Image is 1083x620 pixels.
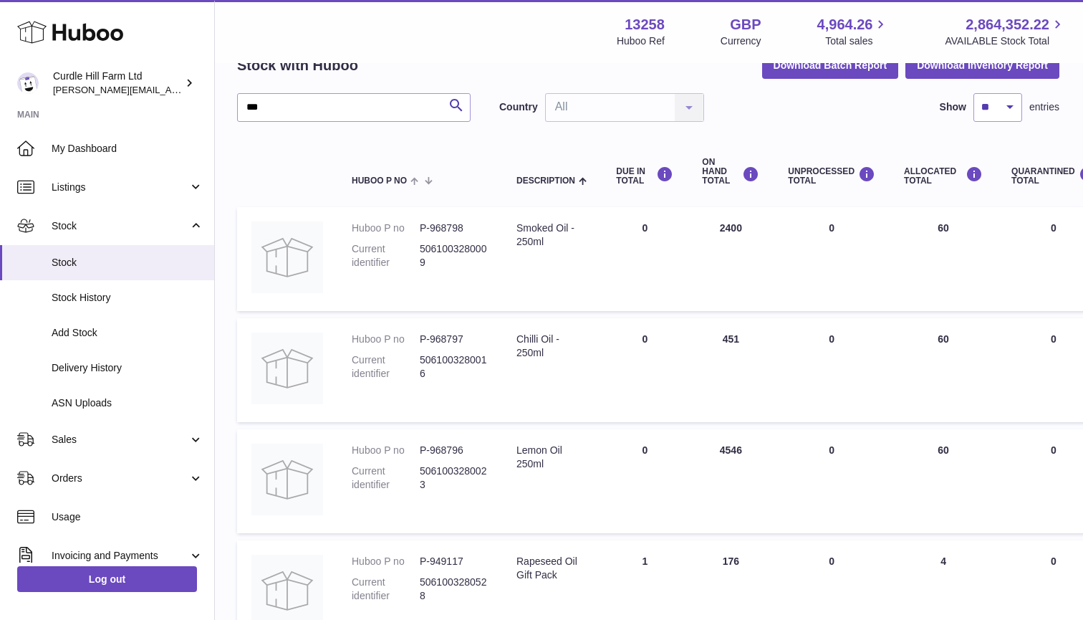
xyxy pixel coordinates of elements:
[52,510,203,524] span: Usage
[602,207,688,311] td: 0
[825,34,889,48] span: Total sales
[945,34,1066,48] span: AVAILABLE Stock Total
[702,158,759,186] div: ON HAND Total
[516,444,587,471] div: Lemon Oil 250ml
[516,176,575,186] span: Description
[17,72,39,94] img: miranda@diddlysquatfarmshop.com
[1051,222,1056,234] span: 0
[52,142,203,156] span: My Dashboard
[251,221,323,293] img: product image
[890,318,997,422] td: 60
[52,291,203,305] span: Stock History
[420,555,488,568] dd: P-949117
[774,207,890,311] td: 0
[420,242,488,270] dd: 5061003280009
[52,361,203,375] span: Delivery History
[721,34,761,48] div: Currency
[890,207,997,311] td: 60
[17,566,197,592] a: Log out
[688,207,774,311] td: 2400
[602,318,688,422] td: 0
[420,353,488,381] dd: 5061003280016
[251,444,323,515] img: product image
[352,444,420,457] dt: Huboo P no
[617,34,665,48] div: Huboo Ref
[52,219,188,233] span: Stock
[602,429,688,533] td: 0
[53,70,182,97] div: Curdle Hill Farm Ltd
[1051,444,1056,456] span: 0
[52,256,203,270] span: Stock
[940,100,966,114] label: Show
[52,181,188,194] span: Listings
[420,221,488,235] dd: P-968798
[904,166,983,186] div: ALLOCATED Total
[52,472,188,485] span: Orders
[890,429,997,533] td: 60
[616,166,673,186] div: DUE IN TOTAL
[420,464,488,492] dd: 5061003280023
[625,15,665,34] strong: 13258
[516,221,587,249] div: Smoked Oil - 250ml
[352,555,420,568] dt: Huboo P no
[905,52,1059,78] button: Download Inventory Report
[817,15,890,48] a: 4,964.26 Total sales
[762,52,899,78] button: Download Batch Report
[788,166,875,186] div: UNPROCESSED Total
[1051,555,1056,567] span: 0
[352,242,420,270] dt: Current identifier
[774,318,890,422] td: 0
[688,429,774,533] td: 4546
[352,353,420,381] dt: Current identifier
[352,333,420,346] dt: Huboo P no
[420,333,488,346] dd: P-968797
[688,318,774,422] td: 451
[945,15,1066,48] a: 2,864,352.22 AVAILABLE Stock Total
[53,84,287,95] span: [PERSON_NAME][EMAIL_ADDRESS][DOMAIN_NAME]
[52,549,188,563] span: Invoicing and Payments
[1029,100,1059,114] span: entries
[52,396,203,410] span: ASN Uploads
[966,15,1049,34] span: 2,864,352.22
[52,326,203,340] span: Add Stock
[420,576,488,603] dd: 5061003280528
[499,100,538,114] label: Country
[52,433,188,447] span: Sales
[516,555,587,582] div: Rapeseed Oil Gift Pack
[251,333,323,404] img: product image
[1051,333,1056,345] span: 0
[352,221,420,235] dt: Huboo P no
[730,15,761,34] strong: GBP
[420,444,488,457] dd: P-968796
[352,176,407,186] span: Huboo P no
[817,15,873,34] span: 4,964.26
[352,576,420,603] dt: Current identifier
[237,56,358,75] h2: Stock with Huboo
[352,464,420,492] dt: Current identifier
[516,333,587,360] div: Chilli Oil - 250ml
[774,429,890,533] td: 0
